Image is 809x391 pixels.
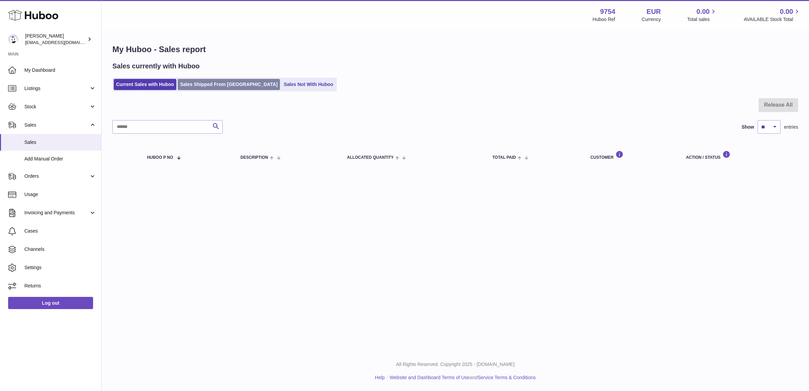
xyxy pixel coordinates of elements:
[147,155,173,160] span: Huboo P no
[780,7,793,16] span: 0.00
[600,7,615,16] strong: 9754
[24,228,96,234] span: Cases
[590,151,672,160] div: Customer
[281,79,335,90] a: Sales Not With Huboo
[8,34,18,44] img: internalAdmin-9754@internal.huboo.com
[697,7,710,16] span: 0.00
[24,283,96,289] span: Returns
[647,7,661,16] strong: EUR
[24,246,96,253] span: Channels
[25,33,86,46] div: [PERSON_NAME]
[687,7,717,23] a: 0.00 Total sales
[178,79,280,90] a: Sales Shipped From [GEOGRAPHIC_DATA]
[24,264,96,271] span: Settings
[784,124,798,130] span: entries
[240,155,268,160] span: Description
[8,297,93,309] a: Log out
[112,62,200,71] h2: Sales currently with Huboo
[112,44,798,55] h1: My Huboo - Sales report
[107,361,804,368] p: All Rights Reserved. Copyright 2025 - [DOMAIN_NAME]
[114,79,176,90] a: Current Sales with Huboo
[24,85,89,92] span: Listings
[742,124,754,130] label: Show
[478,375,536,380] a: Service Terms & Conditions
[24,210,89,216] span: Invoicing and Payments
[24,173,89,179] span: Orders
[744,7,801,23] a: 0.00 AVAILABLE Stock Total
[24,191,96,198] span: Usage
[375,375,385,380] a: Help
[24,67,96,73] span: My Dashboard
[387,374,535,381] li: and
[593,16,615,23] div: Huboo Ref
[24,156,96,162] span: Add Manual Order
[24,139,96,146] span: Sales
[347,155,394,160] span: ALLOCATED Quantity
[642,16,661,23] div: Currency
[744,16,801,23] span: AVAILABLE Stock Total
[24,122,89,128] span: Sales
[687,16,717,23] span: Total sales
[24,104,89,110] span: Stock
[25,40,100,45] span: [EMAIL_ADDRESS][DOMAIN_NAME]
[492,155,516,160] span: Total paid
[390,375,469,380] a: Website and Dashboard Terms of Use
[686,151,791,160] div: Action / Status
